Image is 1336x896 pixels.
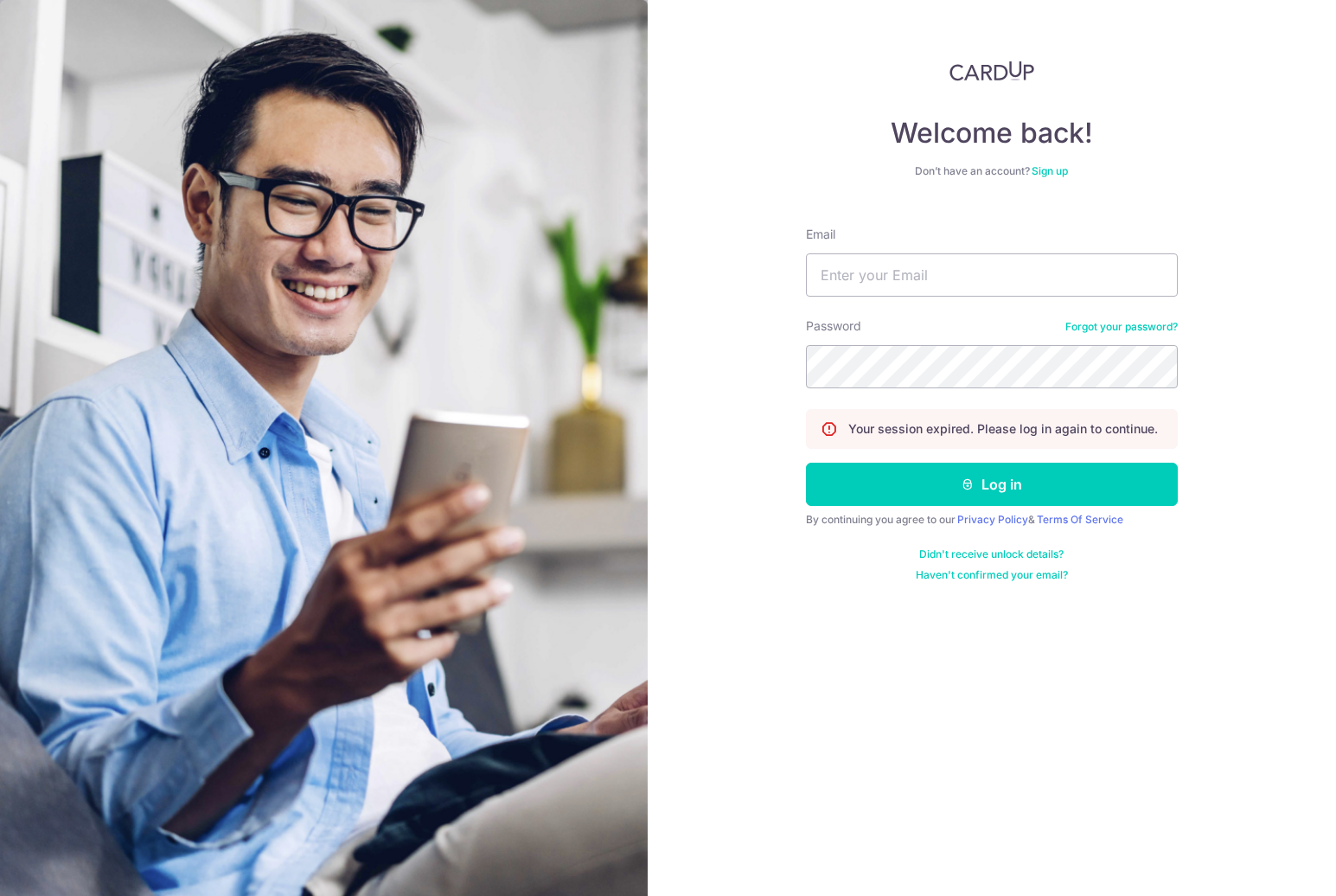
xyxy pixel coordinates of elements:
div: Don’t have an account? [806,164,1178,178]
a: Forgot your password? [1065,320,1178,334]
label: Email [806,226,835,243]
img: CardUp Logo [949,61,1034,81]
a: Haven't confirmed your email? [916,568,1068,582]
h4: Welcome back! [806,116,1178,150]
a: Privacy Policy [957,513,1028,526]
label: Password [806,317,861,335]
a: Sign up [1032,164,1068,177]
button: Log in [806,463,1178,506]
div: By continuing you agree to our & [806,513,1178,527]
a: Didn't receive unlock details? [919,547,1064,561]
input: Enter your Email [806,253,1178,297]
p: Your session expired. Please log in again to continue. [848,420,1158,438]
a: Terms Of Service [1037,513,1123,526]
